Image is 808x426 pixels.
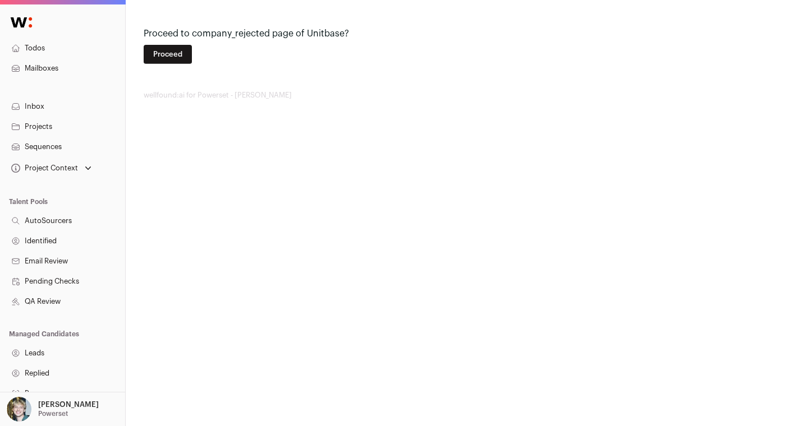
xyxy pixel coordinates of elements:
[144,91,790,100] footer: wellfound:ai for Powerset - [PERSON_NAME]
[4,397,101,422] button: Open dropdown
[38,409,68,418] p: Powerset
[4,11,38,34] img: Wellfound
[38,400,99,409] p: [PERSON_NAME]
[144,45,192,64] button: Proceed
[9,160,94,176] button: Open dropdown
[7,397,31,422] img: 6494470-medium_jpg
[9,164,78,173] div: Project Context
